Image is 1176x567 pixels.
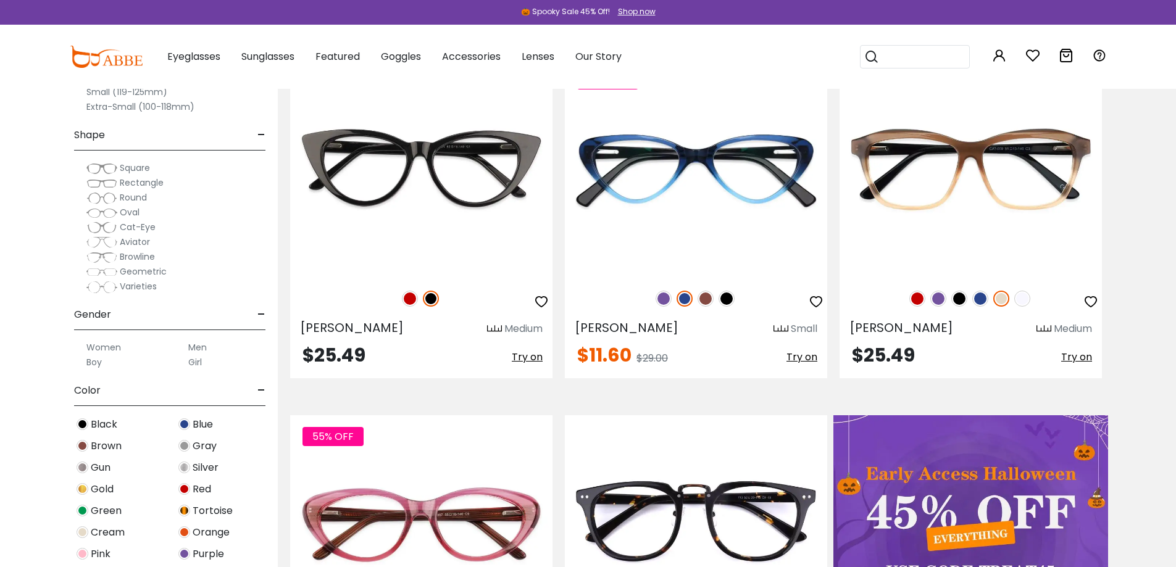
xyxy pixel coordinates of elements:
[909,291,925,307] img: Red
[74,376,101,405] span: Color
[1054,321,1092,336] div: Medium
[86,177,117,189] img: Rectangle.png
[178,461,190,473] img: Silver
[612,6,656,17] a: Shop now
[86,281,117,294] img: Varieties.png
[1014,291,1030,307] img: Translucent
[86,221,117,234] img: Cat-Eye.png
[70,46,143,68] img: abbeglasses.com
[512,350,543,364] span: Try on
[91,482,114,497] span: Gold
[575,49,622,64] span: Our Story
[91,460,111,475] span: Gun
[193,547,224,561] span: Purple
[86,355,102,370] label: Boy
[178,483,190,495] img: Red
[951,291,967,307] img: Black
[86,236,117,249] img: Aviator.png
[74,300,111,329] span: Gender
[504,321,543,336] div: Medium
[1061,346,1092,368] button: Try on
[86,162,117,175] img: Square.png
[120,236,150,248] span: Aviator
[167,49,220,64] span: Eyeglasses
[774,325,788,334] img: size ruler
[791,321,817,336] div: Small
[77,483,88,495] img: Gold
[91,503,122,518] span: Green
[512,346,543,368] button: Try on
[852,342,915,368] span: $25.49
[86,85,167,99] label: Small (119-125mm)
[120,265,167,278] span: Geometric
[178,440,190,452] img: Gray
[290,59,553,277] img: Black Nora - Acetate ,Universal Bridge Fit
[178,418,190,430] img: Blue
[302,342,365,368] span: $25.49
[402,291,418,307] img: Red
[315,49,360,64] span: Featured
[522,49,554,64] span: Lenses
[972,291,988,307] img: Blue
[120,221,156,233] span: Cat-Eye
[86,266,117,278] img: Geometric.png
[178,526,190,538] img: Orange
[77,505,88,516] img: Green
[86,251,117,263] img: Browline.png
[86,192,117,204] img: Round.png
[786,350,817,364] span: Try on
[302,427,364,446] span: 55% OFF
[577,342,632,368] span: $11.60
[120,280,157,292] span: Varieties
[849,319,953,336] span: [PERSON_NAME]
[618,6,656,17] div: Shop now
[91,417,117,432] span: Black
[381,49,421,64] span: Goggles
[193,460,219,475] span: Silver
[656,291,672,307] img: Purple
[77,418,88,430] img: Black
[120,250,155,263] span: Browline
[521,6,610,17] div: 🎃 Spooky Sale 45% Off!
[423,291,439,307] img: Black
[77,526,88,538] img: Cream
[188,340,207,355] label: Men
[91,547,111,561] span: Pink
[193,417,213,432] span: Blue
[120,176,164,189] span: Rectangle
[188,355,202,370] label: Girl
[993,291,1009,307] img: Cream
[300,319,404,336] span: [PERSON_NAME]
[257,120,265,150] span: -
[241,49,294,64] span: Sunglasses
[120,206,140,218] span: Oval
[1061,350,1092,364] span: Try on
[257,376,265,405] span: -
[487,325,502,334] img: size ruler
[178,505,190,516] img: Tortoise
[91,439,122,453] span: Brown
[86,340,121,355] label: Women
[930,291,946,307] img: Purple
[77,548,88,560] img: Pink
[193,439,217,453] span: Gray
[77,440,88,452] img: Brown
[565,59,827,277] img: Blue Hannah - Acetate ,Universal Bridge Fit
[120,162,150,174] span: Square
[193,525,230,540] span: Orange
[74,120,105,150] span: Shape
[193,482,211,497] span: Red
[698,291,714,307] img: Brown
[636,351,668,365] span: $29.00
[120,191,147,204] span: Round
[178,548,190,560] img: Purple
[86,207,117,219] img: Oval.png
[575,319,678,336] span: [PERSON_NAME]
[86,99,194,114] label: Extra-Small (100-118mm)
[257,300,265,329] span: -
[77,461,88,473] img: Gun
[840,59,1102,277] img: Cream Sonia - Acetate ,Universal Bridge Fit
[1036,325,1051,334] img: size ruler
